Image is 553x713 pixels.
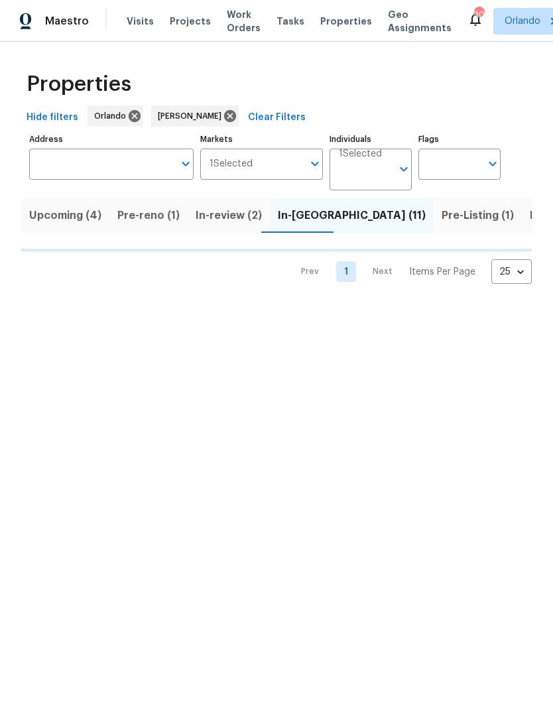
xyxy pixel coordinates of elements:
button: Open [176,155,195,173]
span: Clear Filters [248,109,306,126]
p: Items Per Page [409,265,475,279]
span: Visits [127,15,154,28]
span: Properties [27,78,131,91]
span: Orlando [94,109,131,123]
span: Pre-Listing (1) [442,206,514,225]
div: [PERSON_NAME] [151,105,239,127]
span: In-[GEOGRAPHIC_DATA] (11) [278,206,426,225]
span: Hide filters [27,109,78,126]
button: Open [395,160,413,178]
span: Projects [170,15,211,28]
span: Geo Assignments [388,8,452,34]
span: 1 Selected [339,149,382,160]
div: 30 [474,8,483,21]
span: Maestro [45,15,89,28]
span: Pre-reno (1) [117,206,180,225]
nav: Pagination Navigation [288,259,532,284]
div: Orlando [88,105,143,127]
button: Open [306,155,324,173]
div: 25 [491,255,532,289]
span: Tasks [276,17,304,26]
span: Upcoming (4) [29,206,101,225]
label: Address [29,135,194,143]
label: Flags [418,135,501,143]
span: 1 Selected [210,159,253,170]
label: Individuals [330,135,412,143]
button: Hide filters [21,105,84,130]
span: Orlando [505,15,540,28]
span: Properties [320,15,372,28]
span: [PERSON_NAME] [158,109,227,123]
a: Goto page 1 [336,261,356,282]
label: Markets [200,135,324,143]
button: Open [483,155,502,173]
span: In-review (2) [196,206,262,225]
button: Clear Filters [243,105,311,130]
span: Work Orders [227,8,261,34]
